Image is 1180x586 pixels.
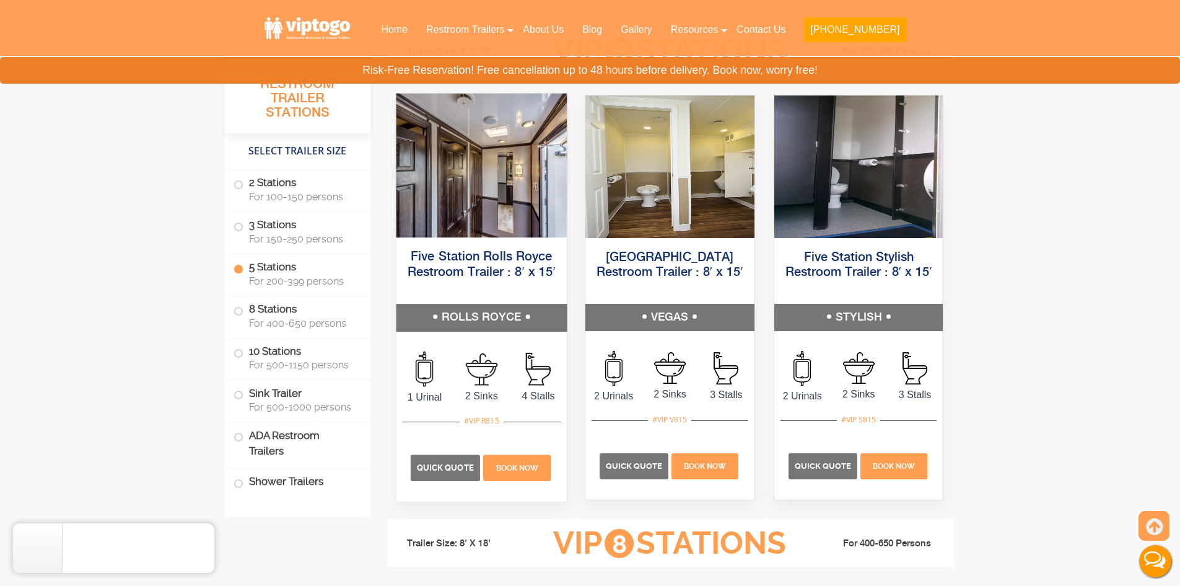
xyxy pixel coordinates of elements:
[225,140,370,163] h4: Select Trailer Size
[416,351,433,386] img: an icon of urinal
[806,536,945,551] li: For 400-650 Persons
[795,16,915,50] a: [PHONE_NUMBER]
[372,16,417,43] a: Home
[514,16,573,43] a: About Us
[465,353,497,385] img: an icon of sink
[234,296,362,335] label: 8 Stations
[873,462,915,471] span: Book Now
[396,525,535,562] li: Trailer Size: 8' X 18'
[585,304,754,331] h5: VEGAS
[585,95,754,238] img: Full view of five station restroom trailer with two separate doors for men and women
[249,359,356,371] span: For 500-1150 persons
[859,460,929,471] a: Book Now
[605,351,623,386] img: an icon of urinal
[597,251,743,279] a: [GEOGRAPHIC_DATA] Restroom Trailer : 8′ x 15′
[481,461,552,472] a: Book Now
[496,463,538,472] span: Book Now
[396,304,566,331] h5: ROLLS ROYCE
[396,93,566,237] img: Full view of five station restroom trailer with two separate doors for men and women
[642,387,698,402] span: 2 Sinks
[459,412,503,428] div: #VIP R815
[648,412,691,428] div: #VIP V815
[410,461,481,472] a: Quick Quote
[789,460,859,471] a: Quick Quote
[234,380,362,419] label: Sink Trailer
[662,16,727,43] a: Resources
[573,16,611,43] a: Blog
[234,469,362,495] label: Shower Trailers
[600,460,670,471] a: Quick Quote
[902,352,927,384] img: an icon of stall
[417,16,514,43] a: Restroom Trailers
[534,526,805,561] h3: VIP Stations
[804,17,906,42] button: [PHONE_NUMBER]
[234,170,362,208] label: 2 Stations
[225,59,370,133] h3: All Portable Restroom Trailer Stations
[684,462,726,471] span: Book Now
[1130,536,1180,586] button: Live Chat
[605,529,634,558] span: 8
[795,461,851,471] span: Quick Quote
[396,389,453,404] span: 1 Urinal
[611,16,662,43] a: Gallery
[234,212,362,251] label: 3 Stations
[714,352,738,384] img: an icon of stall
[831,387,887,402] span: 2 Sinks
[606,461,662,471] span: Quick Quote
[785,251,932,279] a: Five Station Stylish Restroom Trailer : 8′ x 15′
[793,351,811,386] img: an icon of urinal
[416,463,473,472] span: Quick Quote
[774,389,831,404] span: 2 Urinals
[670,460,740,471] a: Book Now
[249,317,356,329] span: For 400-650 persons
[585,389,642,404] span: 2 Urinals
[453,388,510,403] span: 2 Sinks
[234,254,362,293] label: 5 Stations
[249,275,356,287] span: For 200-399 persons
[843,352,875,384] img: an icon of sink
[525,352,550,385] img: an icon of stall
[249,401,356,413] span: For 500-1000 persons
[774,304,943,331] h5: STYLISH
[654,352,686,384] img: an icon of sink
[698,388,754,402] span: 3 Stalls
[234,422,362,464] label: ADA Restroom Trailers
[887,388,943,402] span: 3 Stalls
[837,412,880,428] div: #VIP S815
[774,95,943,238] img: Full view of five station restroom trailer with two separate doors for men and women
[234,339,362,377] label: 10 Stations
[249,233,356,245] span: For 150-250 persons
[727,16,795,43] a: Contact Us
[407,251,555,278] a: Five Station Rolls Royce Restroom Trailer : 8′ x 15′
[249,191,356,203] span: For 100-150 persons
[510,388,567,403] span: 4 Stalls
